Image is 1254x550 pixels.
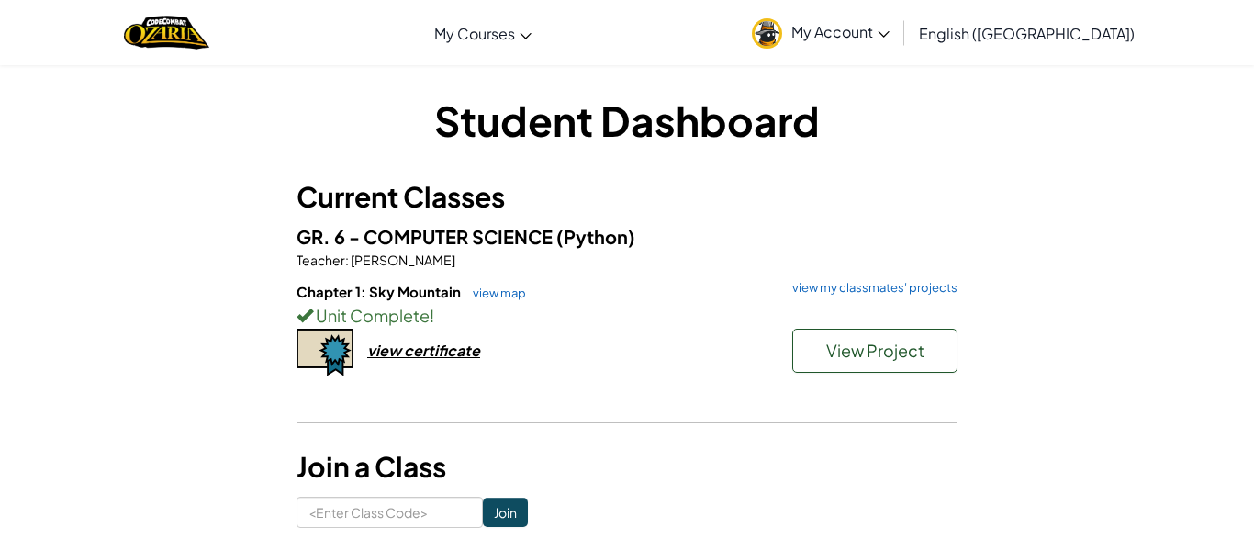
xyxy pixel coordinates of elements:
[313,305,430,326] span: Unit Complete
[919,24,1135,43] span: English ([GEOGRAPHIC_DATA])
[464,286,526,300] a: view map
[791,22,890,41] span: My Account
[297,283,464,300] span: Chapter 1: Sky Mountain
[752,18,782,49] img: avatar
[297,446,957,488] h3: Join a Class
[425,8,541,58] a: My Courses
[743,4,899,62] a: My Account
[297,92,957,149] h1: Student Dashboard
[430,305,434,326] span: !
[297,341,480,360] a: view certificate
[297,329,353,376] img: certificate-icon.png
[483,498,528,527] input: Join
[910,8,1144,58] a: English ([GEOGRAPHIC_DATA])
[297,252,345,268] span: Teacher
[434,24,515,43] span: My Courses
[345,252,349,268] span: :
[297,225,556,248] span: GR. 6 - COMPUTER SCIENCE
[367,341,480,360] div: view certificate
[792,329,957,373] button: View Project
[826,340,924,361] span: View Project
[297,176,957,218] h3: Current Classes
[349,252,455,268] span: [PERSON_NAME]
[124,14,209,51] a: Ozaria by CodeCombat logo
[783,282,957,294] a: view my classmates' projects
[124,14,209,51] img: Home
[297,497,483,528] input: <Enter Class Code>
[556,225,635,248] span: (Python)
